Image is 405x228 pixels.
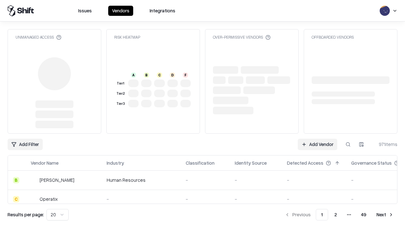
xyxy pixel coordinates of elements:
[146,6,179,16] button: Integrations
[144,73,149,78] div: B
[115,81,126,86] div: Tier 1
[107,196,176,202] div: -
[316,209,328,220] button: 1
[372,141,397,148] div: 971 items
[74,6,96,16] button: Issues
[287,196,341,202] div: -
[16,35,61,40] div: Unmanaged Access
[186,160,215,166] div: Classification
[235,177,277,183] div: -
[213,35,271,40] div: Over-Permissive Vendors
[287,160,323,166] div: Detected Access
[31,196,37,202] img: Operatix
[312,35,354,40] div: Offboarded Vendors
[281,209,397,220] nav: pagination
[13,196,19,202] div: C
[31,160,59,166] div: Vendor Name
[8,211,44,218] p: Results per page:
[115,91,126,96] div: Tier 2
[115,101,126,106] div: Tier 3
[157,73,162,78] div: C
[40,196,58,202] div: Operatix
[107,160,124,166] div: Industry
[107,177,176,183] div: Human Resources
[170,73,175,78] div: D
[186,177,225,183] div: -
[373,209,397,220] button: Next
[298,139,337,150] a: Add Vendor
[235,196,277,202] div: -
[329,209,342,220] button: 2
[114,35,140,40] div: Risk Heatmap
[351,160,392,166] div: Governance Status
[31,177,37,183] img: Deel
[40,177,74,183] div: [PERSON_NAME]
[186,196,225,202] div: -
[131,73,136,78] div: A
[8,139,43,150] button: Add Filter
[235,160,267,166] div: Identity Source
[108,6,133,16] button: Vendors
[287,177,341,183] div: -
[13,177,19,183] div: B
[183,73,188,78] div: F
[356,209,371,220] button: 49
